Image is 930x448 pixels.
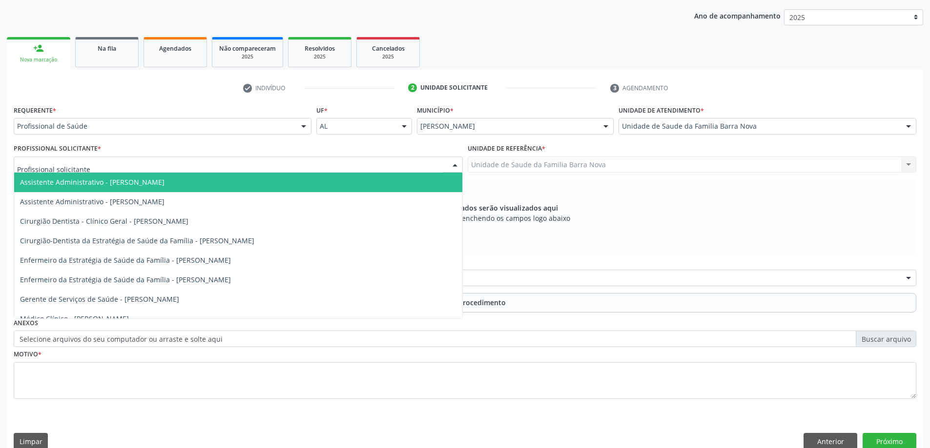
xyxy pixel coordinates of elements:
[372,203,558,213] span: Os procedimentos adicionados serão visualizados aqui
[17,121,291,131] span: Profissional de Saúde
[694,9,781,21] p: Ano de acompanhamento
[622,121,896,131] span: Unidade de Saude da Familia Barra Nova
[360,213,570,223] span: Adicione os procedimentos preenchendo os campos logo abaixo
[619,103,704,118] label: Unidade de atendimento
[98,44,116,53] span: Na fila
[468,141,545,156] label: Unidade de referência
[320,121,393,131] span: AL
[20,177,165,187] span: Assistente Administrativo - [PERSON_NAME]
[219,44,276,53] span: Não compareceram
[20,294,179,304] span: Gerente de Serviços de Saúde - [PERSON_NAME]
[305,44,335,53] span: Resolvidos
[295,53,344,60] div: 2025
[20,216,188,226] span: Cirurgião Dentista - Clínico Geral - [PERSON_NAME]
[17,160,443,179] input: Profissional solicitante
[20,236,254,245] span: Cirurgião-Dentista da Estratégia de Saúde da Família - [PERSON_NAME]
[417,103,454,118] label: Município
[425,297,506,308] span: Adicionar Procedimento
[316,103,328,118] label: UF
[14,347,41,362] label: Motivo
[14,141,101,156] label: Profissional Solicitante
[159,44,191,53] span: Agendados
[20,197,165,206] span: Assistente Administrativo - [PERSON_NAME]
[14,56,63,63] div: Nova marcação
[420,83,488,92] div: Unidade solicitante
[14,293,916,312] button: Adicionar Procedimento
[20,275,231,284] span: Enfermeiro da Estratégia de Saúde da Família - [PERSON_NAME]
[408,83,417,92] div: 2
[219,53,276,60] div: 2025
[420,121,594,131] span: [PERSON_NAME]
[364,53,413,60] div: 2025
[372,44,405,53] span: Cancelados
[33,43,44,54] div: person_add
[14,316,38,331] label: Anexos
[20,255,231,265] span: Enfermeiro da Estratégia de Saúde da Família - [PERSON_NAME]
[20,314,129,323] span: Médico Clínico - [PERSON_NAME]
[14,103,56,118] label: Requerente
